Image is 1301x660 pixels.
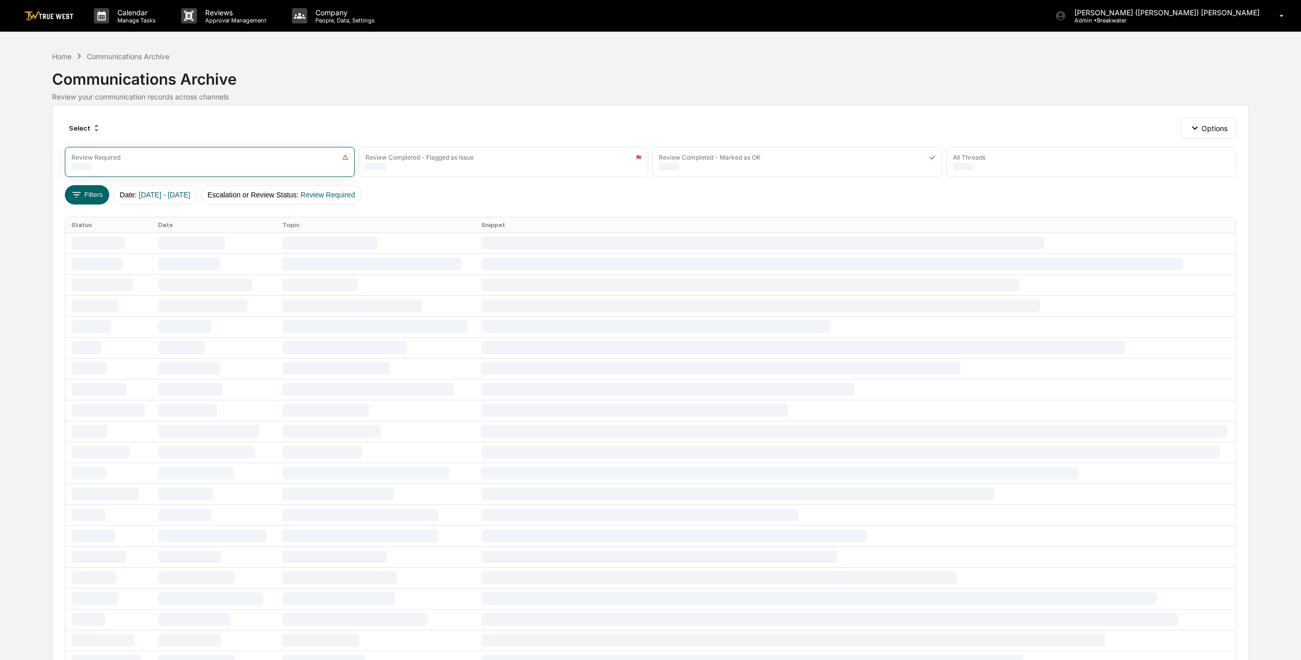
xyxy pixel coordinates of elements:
div: All Threads [953,154,986,161]
img: icon [635,154,642,161]
p: Admin • Breakwater [1066,17,1161,24]
div: Review Completed - Flagged as Issue [365,154,474,161]
div: Communications Archive [52,62,1249,88]
div: Select [65,120,105,136]
div: Review Completed - Marked as OK [659,154,760,161]
th: Status [65,217,152,233]
span: Review Required [301,191,355,199]
img: icon [929,154,936,161]
img: icon [342,154,349,161]
div: Communications Archive [87,52,169,61]
button: Date:[DATE] - [DATE] [113,185,197,205]
p: Calendar [109,8,161,17]
button: Filters [65,185,109,205]
p: People, Data, Settings [307,17,380,24]
p: Reviews [197,8,272,17]
div: Review your communication records across channels [52,92,1249,101]
p: Manage Tasks [109,17,161,24]
th: Topic [276,217,475,233]
p: Approval Management [197,17,272,24]
p: [PERSON_NAME] ([PERSON_NAME]) [PERSON_NAME] [1066,8,1265,17]
button: Escalation or Review Status:Review Required [201,185,362,205]
span: [DATE] - [DATE] [139,191,190,199]
th: Date [152,217,276,233]
div: Home [52,52,71,61]
button: Options [1181,118,1236,138]
th: Snippet [475,217,1236,233]
img: logo [24,11,73,21]
div: Review Required [71,154,120,161]
p: Company [307,8,380,17]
